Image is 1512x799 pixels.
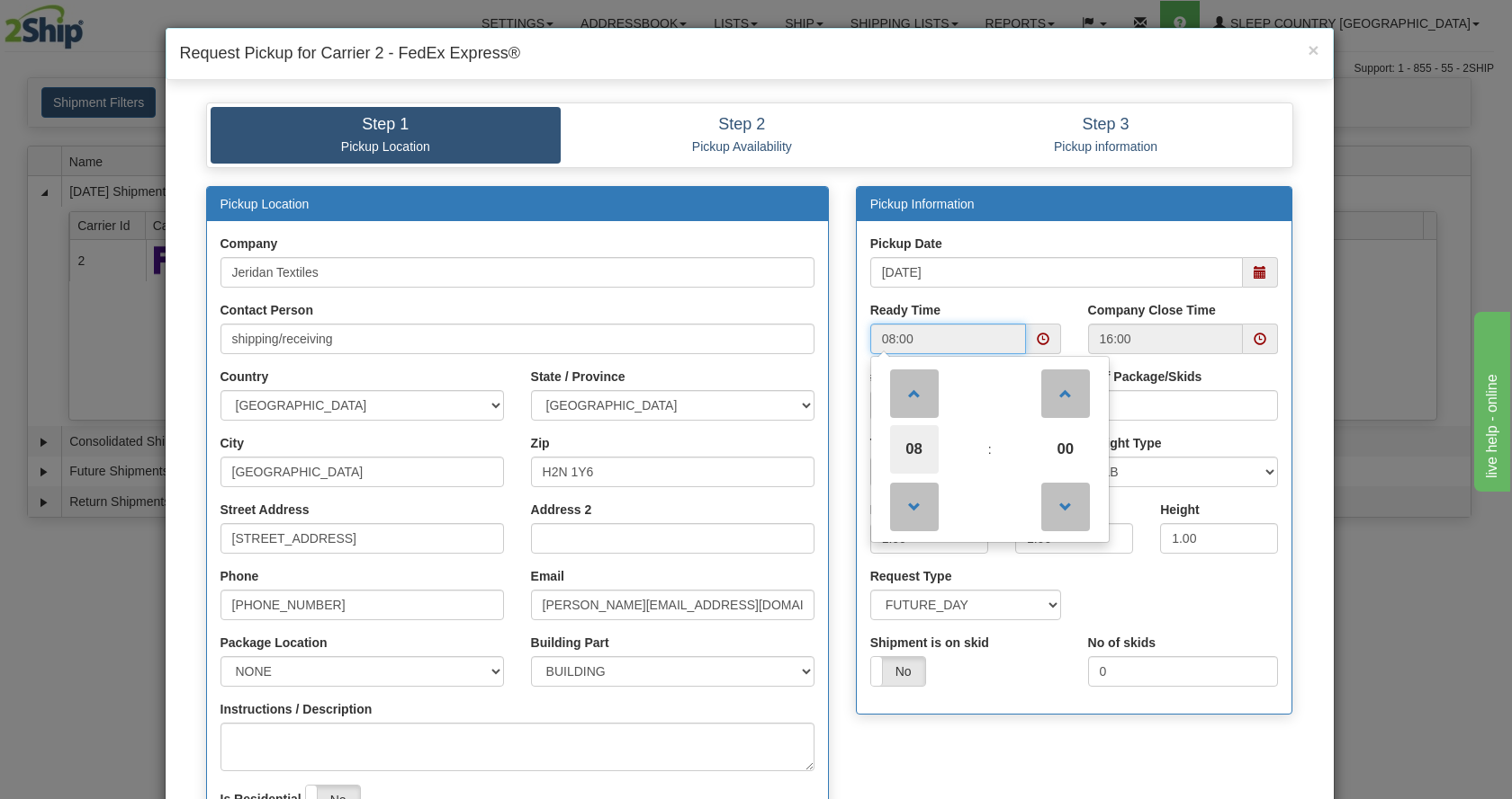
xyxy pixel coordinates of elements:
[953,425,1025,474] td: :
[890,425,939,474] span: Pick Hour
[870,197,975,211] a: Pickup Information
[220,197,310,211] a: Pickup Location
[923,107,1289,164] a: Step 3 Pickup information
[220,368,269,386] label: Country
[531,567,564,585] label: Email
[1471,307,1510,491] iframe: chat widget
[220,567,259,585] label: Phone
[220,235,278,253] label: Company
[180,42,1319,66] h4: Request Pickup for Carrier 2 - FedEx Express®
[531,501,592,519] label: Address 2
[870,235,942,253] label: Pickup Date
[887,360,940,425] a: Increment Hour
[870,634,989,652] label: Shipment is on skid
[937,116,1275,134] h4: Step 3
[224,138,548,155] p: Pickup Location
[574,138,910,155] p: Pickup Availability
[1160,501,1200,519] label: Height
[1088,301,1216,319] label: Company Close Time
[574,116,910,134] h4: Step 2
[220,634,328,652] label: Package Location
[220,501,310,519] label: Street Address
[220,434,244,452] label: City
[870,567,952,585] label: Request Type
[871,657,925,686] label: No
[1088,634,1156,652] label: No of skids
[13,11,166,32] div: live help - online
[561,107,923,164] a: Step 2 Pickup Availability
[870,301,940,319] label: Ready Time
[531,368,625,386] label: State / Province
[531,634,609,652] label: Building Part
[1039,474,1092,538] a: Decrement Minute
[1039,360,1092,425] a: Increment Minute
[937,138,1275,155] p: Pickup information
[211,107,562,164] a: Step 1 Pickup Location
[1041,425,1090,474] span: Pick Minute
[1308,40,1318,60] span: ×
[220,301,313,319] label: Contact Person
[224,116,548,134] h4: Step 1
[531,434,550,452] label: Zip
[1308,40,1318,59] button: Close
[887,474,940,538] a: Decrement Hour
[1088,368,1202,386] label: # of Package/Skids
[220,700,373,718] label: Instructions / Description
[1088,434,1162,452] label: Weight Type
